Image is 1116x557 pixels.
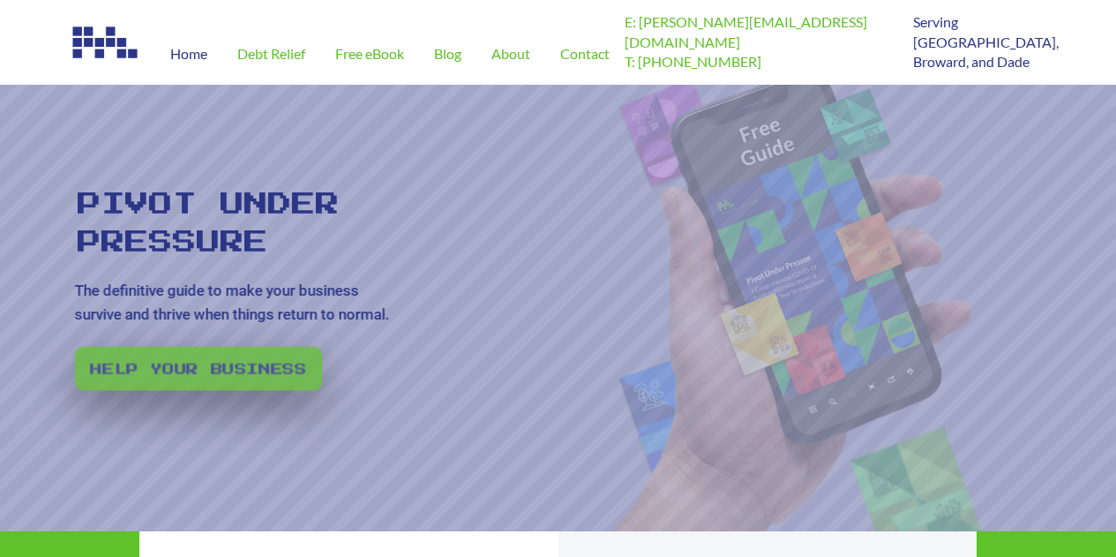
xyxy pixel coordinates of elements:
span: About [491,47,530,61]
p: Serving [GEOGRAPHIC_DATA], Broward, and Dade [913,12,1045,72]
span: Debt Relief [237,47,305,61]
a: T: [PHONE_NUMBER] [625,53,761,70]
a: Contact [545,23,625,85]
rs-layer: Pivot Under Pressure [78,185,358,261]
a: Debt Relief [222,23,320,85]
span: Contact [560,47,610,61]
a: Help your business [75,347,322,391]
a: Blog [419,23,476,85]
a: Home [155,23,222,85]
img: Image [71,23,141,62]
rs-layer: The definitive guide to make your business survive and thrive when things return to normal. [75,279,403,327]
a: E: [PERSON_NAME][EMAIL_ADDRESS][DOMAIN_NAME] [625,13,867,49]
span: Home [170,47,207,61]
a: About [476,23,545,85]
span: Blog [434,47,461,61]
span: Free eBook [335,47,404,61]
a: Free eBook [320,23,419,85]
